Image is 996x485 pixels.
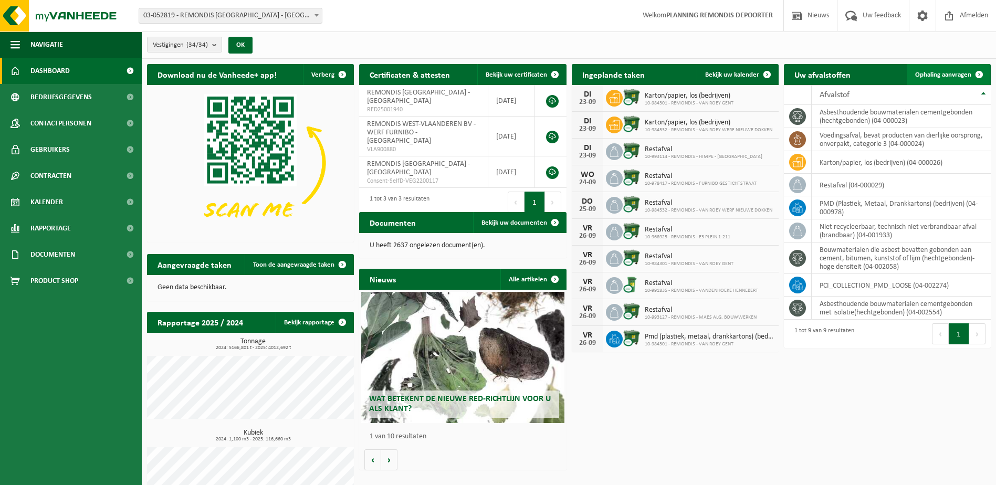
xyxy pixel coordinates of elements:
[481,219,547,226] span: Bekijk uw documenten
[30,189,63,215] span: Kalender
[645,172,757,181] span: Restafval
[577,331,598,340] div: VR
[623,249,641,267] img: WB-1100-CU
[623,276,641,293] img: WB-0240-CU
[147,64,287,85] h2: Download nu de Vanheede+ app!
[30,241,75,268] span: Documenten
[367,106,480,114] span: RED25001940
[361,292,564,423] a: Wat betekent de nieuwe RED-richtlijn voor u als klant?
[812,274,991,297] td: PCI_COLLECTION_PMD_LOOSE (04-002274)
[577,152,598,160] div: 23-09
[697,64,778,85] a: Bekijk uw kalender
[253,261,334,268] span: Toon de aangevraagde taken
[645,306,757,314] span: Restafval
[623,195,641,213] img: WB-1100-CU
[370,242,555,249] p: U heeft 2637 ongelezen document(en).
[645,181,757,187] span: 10-978417 - REMONDIS - FURNIBO GESTICHTSTRAAT
[158,284,343,291] p: Geen data beschikbaar.
[30,110,91,136] span: Contactpersonen
[577,304,598,313] div: VR
[477,64,565,85] a: Bekijk uw certificaten
[645,333,773,341] span: Pmd (plastiek, metaal, drankkartons) (bedrijven)
[147,85,354,240] img: Download de VHEPlus App
[139,8,322,24] span: 03-052819 - REMONDIS WEST-VLAANDEREN - OOSTENDE
[367,120,476,145] span: REMONDIS WEST-VLAANDEREN BV - WERF FURNIBO - [GEOGRAPHIC_DATA]
[572,64,655,85] h2: Ingeplande taken
[645,127,772,133] span: 10-984532 - REMONDIS - VAN ROEY WERF NIEUWE DOKKEN
[359,269,406,289] h2: Nieuws
[645,207,772,214] span: 10-984532 - REMONDIS - VAN ROEY WERF NIEUWE DOKKEN
[30,215,71,241] span: Rapportage
[303,64,353,85] button: Verberg
[577,90,598,99] div: DI
[367,160,470,176] span: REMONDIS [GEOGRAPHIC_DATA] - [GEOGRAPHIC_DATA]
[623,88,641,106] img: WB-1100-CU
[577,117,598,125] div: DI
[147,312,254,332] h2: Rapportage 2025 / 2024
[152,345,354,351] span: 2024: 5166,801 t - 2025: 4012,692 t
[359,212,426,233] h2: Documenten
[812,219,991,242] td: niet recycleerbaar, technisch niet verbrandbaar afval (brandbaar) (04-001933)
[949,323,969,344] button: 1
[228,37,253,54] button: OK
[30,136,70,163] span: Gebruikers
[30,31,63,58] span: Navigatie
[577,99,598,106] div: 23-09
[508,192,525,213] button: Previous
[577,206,598,213] div: 25-09
[907,64,990,85] a: Ophaling aanvragen
[666,12,773,19] strong: PLANNING REMONDIS DEPOORTER
[577,313,598,320] div: 26-09
[367,89,470,105] span: REMONDIS [GEOGRAPHIC_DATA] - [GEOGRAPHIC_DATA]
[623,302,641,320] img: WB-1100-CU
[705,71,759,78] span: Bekijk uw kalender
[645,145,762,154] span: Restafval
[577,197,598,206] div: DO
[623,142,641,160] img: WB-1100-CU
[369,395,551,413] span: Wat betekent de nieuwe RED-richtlijn voor u als klant?
[367,177,480,185] span: Consent-SelfD-VEG2200117
[186,41,208,48] count: (34/34)
[525,192,545,213] button: 1
[645,279,758,288] span: Restafval
[623,222,641,240] img: WB-1100-CU
[152,429,354,442] h3: Kubiek
[311,71,334,78] span: Verberg
[577,340,598,347] div: 26-09
[812,174,991,196] td: restafval (04-000029)
[623,168,641,186] img: WB-1100-CU
[784,64,861,85] h2: Uw afvalstoffen
[812,297,991,320] td: asbesthoudende bouwmaterialen cementgebonden met isolatie(hechtgebonden) (04-002554)
[915,71,971,78] span: Ophaling aanvragen
[645,119,772,127] span: Karton/papier, los (bedrijven)
[30,84,92,110] span: Bedrijfsgegevens
[364,191,429,214] div: 1 tot 3 van 3 resultaten
[147,254,242,275] h2: Aangevraagde taken
[30,58,70,84] span: Dashboard
[645,341,773,347] span: 10-984301 - REMONDIS - VAN ROEY GENT
[645,226,730,234] span: Restafval
[364,449,381,470] button: Vorige
[486,71,547,78] span: Bekijk uw certificaten
[577,125,598,133] div: 23-09
[812,128,991,151] td: voedingsafval, bevat producten van dierlijke oorsprong, onverpakt, categorie 3 (04-000024)
[789,322,854,345] div: 1 tot 9 van 9 resultaten
[359,64,460,85] h2: Certificaten & attesten
[577,259,598,267] div: 26-09
[473,212,565,233] a: Bekijk uw documenten
[645,100,733,107] span: 10-984301 - REMONDIS - VAN ROEY GENT
[370,433,561,440] p: 1 van 10 resultaten
[645,154,762,160] span: 10-993114 - REMONDIS - HIMPE - [GEOGRAPHIC_DATA]
[500,269,565,290] a: Alle artikelen
[812,151,991,174] td: karton/papier, los (bedrijven) (04-000026)
[381,449,397,470] button: Volgende
[645,261,733,267] span: 10-984301 - REMONDIS - VAN ROEY GENT
[545,192,561,213] button: Next
[245,254,353,275] a: Toon de aangevraagde taken
[577,179,598,186] div: 24-09
[577,144,598,152] div: DI
[932,323,949,344] button: Previous
[577,278,598,286] div: VR
[577,224,598,233] div: VR
[30,163,71,189] span: Contracten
